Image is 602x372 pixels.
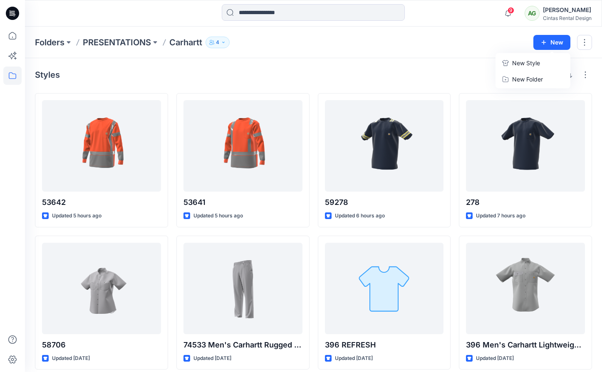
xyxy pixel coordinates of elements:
[512,75,543,84] p: New Folder
[512,58,540,68] p: New Style
[183,243,302,334] a: 74533 Men's Carhartt Rugged Flex Pant
[497,55,569,71] a: New Style
[466,100,585,192] a: 278
[193,354,231,363] p: Updated [DATE]
[476,354,514,363] p: Updated [DATE]
[42,100,161,192] a: 53642
[169,37,202,48] p: Carhartt
[543,15,592,21] div: Cintas Rental Design
[476,212,525,220] p: Updated 7 hours ago
[206,37,230,48] button: 4
[466,243,585,334] a: 396 Men's Carhartt Lightweight Workshirt LS/SS
[42,339,161,351] p: 58706
[83,37,151,48] a: PRESENTATIONS
[335,354,373,363] p: Updated [DATE]
[543,5,592,15] div: [PERSON_NAME]
[183,197,302,208] p: 53641
[52,212,102,220] p: Updated 5 hours ago
[325,339,444,351] p: 396 REFRESH
[35,37,64,48] a: Folders
[533,35,570,50] button: New
[508,7,514,14] span: 9
[325,243,444,334] a: 396 REFRESH
[183,339,302,351] p: 74533 Men's Carhartt Rugged Flex Pant
[466,197,585,208] p: 278
[325,197,444,208] p: 59278
[525,6,540,21] div: AG
[193,212,243,220] p: Updated 5 hours ago
[52,354,90,363] p: Updated [DATE]
[466,339,585,351] p: 396 Men's Carhartt Lightweight Workshirt LS/SS
[42,243,161,334] a: 58706
[216,38,219,47] p: 4
[35,70,60,80] h4: Styles
[183,100,302,192] a: 53641
[42,197,161,208] p: 53642
[335,212,385,220] p: Updated 6 hours ago
[325,100,444,192] a: 59278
